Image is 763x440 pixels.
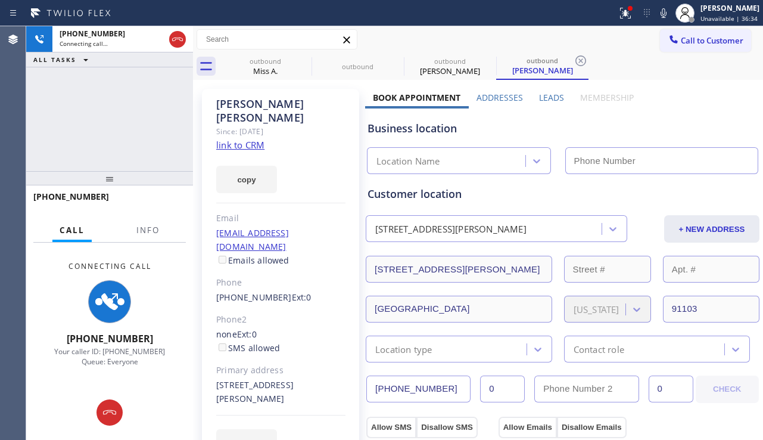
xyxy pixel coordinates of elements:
[313,62,403,71] div: outbound
[557,417,627,438] button: Disallow Emails
[237,329,257,340] span: Ext: 0
[375,342,432,356] div: Location type
[539,92,564,103] label: Leads
[477,92,523,103] label: Addresses
[216,313,345,327] div: Phone2
[136,225,160,236] span: Info
[60,29,125,39] span: [PHONE_NUMBER]
[375,222,527,236] div: [STREET_ADDRESS][PERSON_NAME]
[68,261,151,271] span: Connecting Call
[663,256,759,283] input: Apt. #
[33,55,76,64] span: ALL TASKS
[700,3,759,13] div: [PERSON_NAME]
[368,120,758,137] div: Business location
[405,57,495,66] div: outbound
[655,5,672,21] button: Mute
[60,39,108,48] span: Connecting call…
[169,31,186,48] button: Hang up
[220,53,310,80] div: Miss A.
[416,417,478,438] button: Disallow SMS
[292,292,312,303] span: Ext: 0
[216,379,345,406] div: [STREET_ADDRESS][PERSON_NAME]
[216,255,289,266] label: Emails allowed
[696,376,759,403] button: CHECK
[366,376,471,402] input: Phone Number
[33,191,109,202] span: [PHONE_NUMBER]
[216,364,345,377] div: Primary address
[52,219,92,242] button: Call
[366,296,552,323] input: City
[373,92,460,103] label: Book Appointment
[216,292,292,303] a: [PHONE_NUMBER]
[26,52,100,67] button: ALL TASKS
[497,65,587,76] div: [PERSON_NAME]
[681,35,743,46] span: Call to Customer
[580,92,634,103] label: Membership
[216,328,345,355] div: none
[216,227,289,252] a: [EMAIL_ADDRESS][DOMAIN_NAME]
[368,186,758,202] div: Customer location
[216,125,345,138] div: Since: [DATE]
[219,343,226,351] input: SMS allowed
[366,417,416,438] button: Allow SMS
[67,332,153,345] span: [PHONE_NUMBER]
[54,346,165,367] span: Your caller ID: [PHONE_NUMBER] Queue: Everyone
[216,166,277,193] button: copy
[216,276,345,290] div: Phone
[565,147,758,174] input: Phone Number
[219,256,226,264] input: Emails allowed
[499,417,557,438] button: Allow Emails
[220,57,310,66] div: outbound
[405,66,495,76] div: [PERSON_NAME]
[197,30,357,49] input: Search
[220,66,310,76] div: Miss A.
[564,256,651,283] input: Street #
[660,29,751,52] button: Call to Customer
[96,399,123,426] button: Hang up
[574,342,624,356] div: Contact role
[366,256,552,283] input: Address
[700,14,758,23] span: Unavailable | 36:34
[534,376,639,402] input: Phone Number 2
[376,154,440,168] div: Location Name
[497,56,587,65] div: outbound
[480,376,525,402] input: Ext.
[663,296,759,323] input: ZIP
[664,215,759,243] button: + NEW ADDRESS
[216,139,264,151] a: link to CRM
[405,53,495,80] div: John Luke
[649,376,693,402] input: Ext. 2
[216,97,345,125] div: [PERSON_NAME] [PERSON_NAME]
[216,212,345,225] div: Email
[60,225,85,236] span: Call
[129,219,167,242] button: Info
[216,342,280,354] label: SMS allowed
[497,53,587,79] div: John Luke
